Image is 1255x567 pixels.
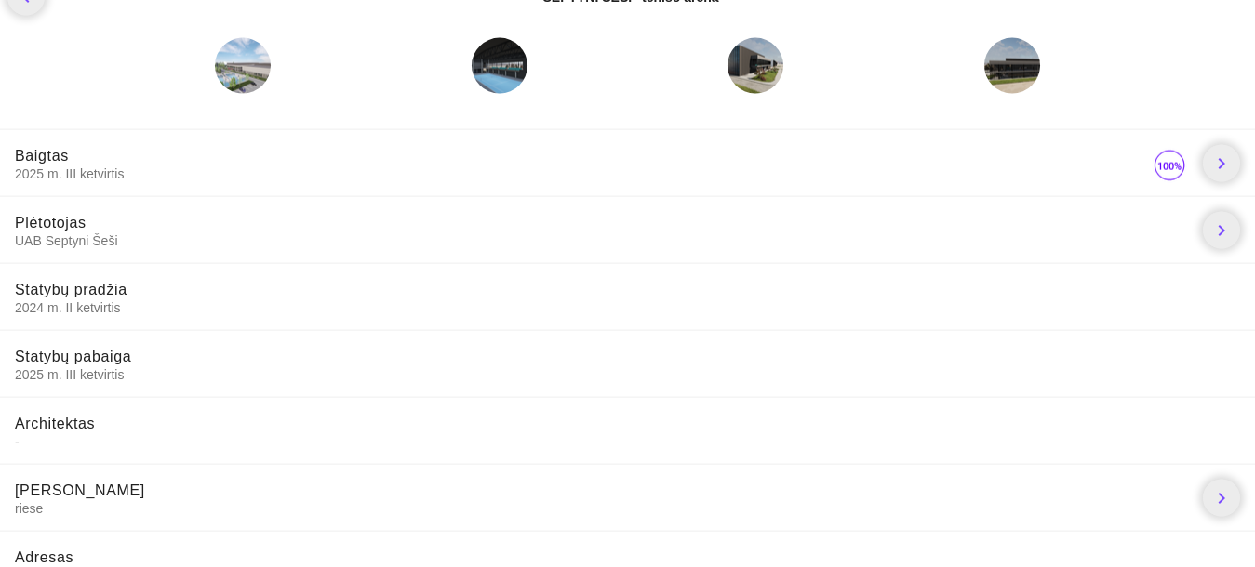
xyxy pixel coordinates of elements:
[15,215,87,231] span: Plėtotojas
[15,500,1188,517] span: riese
[15,549,73,565] span: Adresas
[1210,152,1233,175] i: chevron_right
[1203,212,1240,249] a: chevron_right
[1203,145,1240,182] a: chevron_right
[15,349,131,364] span: Statybų pabaiga
[1210,487,1233,509] i: chevron_right
[15,366,1240,383] span: 2025 m. III ketvirtis
[15,148,69,164] span: Baigtas
[15,282,127,297] span: Statybų pradžia
[15,232,1188,249] span: UAB Septyni Šeši
[15,165,1151,182] span: 2025 m. III ketvirtis
[15,299,1240,316] span: 2024 m. II ketvirtis
[1210,219,1233,242] i: chevron_right
[1151,147,1188,184] img: 100
[15,482,145,498] span: [PERSON_NAME]
[1203,480,1240,517] a: chevron_right
[15,415,95,431] span: Architektas
[15,433,1240,450] span: -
